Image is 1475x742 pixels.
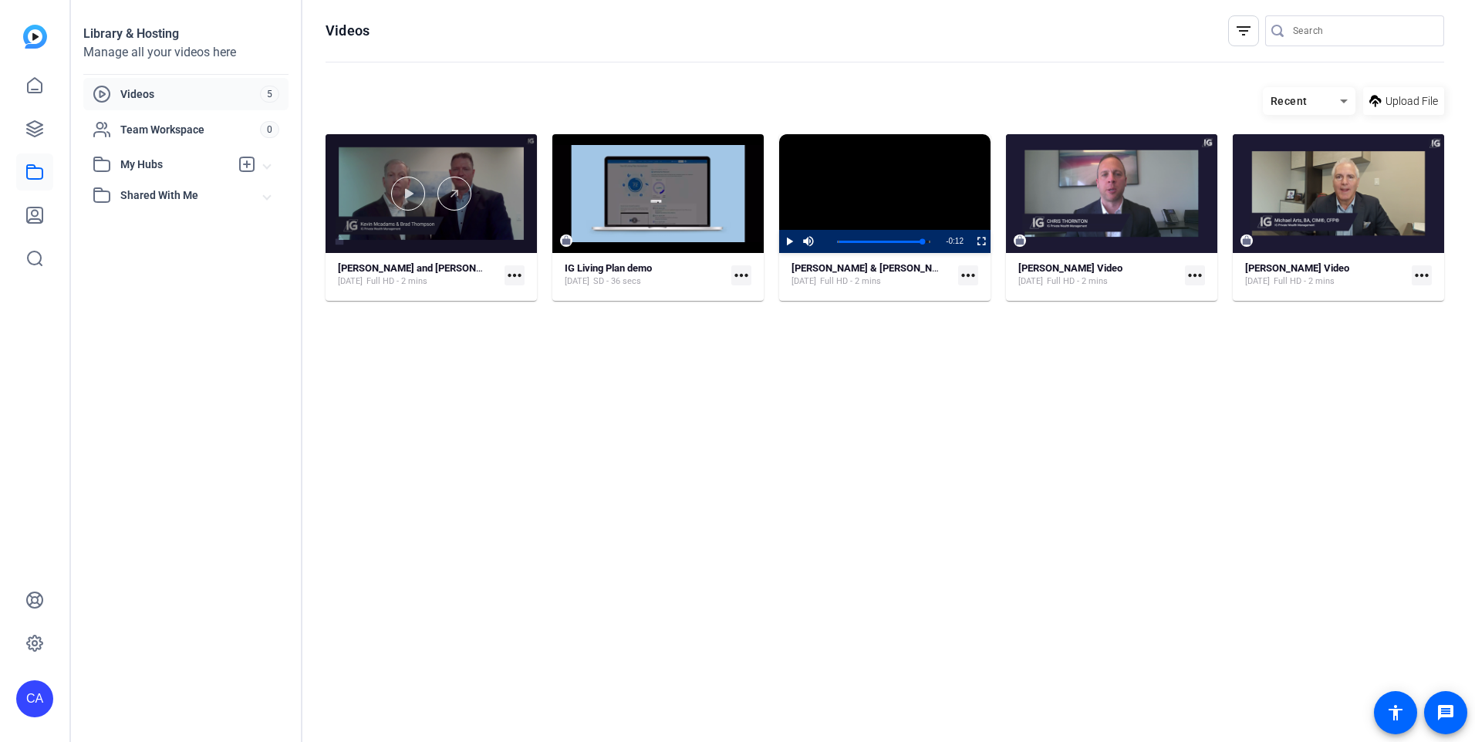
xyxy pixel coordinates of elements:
[120,187,264,204] span: Shared With Me
[338,262,539,274] strong: [PERSON_NAME] and [PERSON_NAME] Video
[792,262,1001,274] strong: [PERSON_NAME] & [PERSON_NAME] Video_V2
[366,275,427,288] span: Full HD - 2 mins
[1386,703,1405,722] mat-icon: accessibility
[958,265,978,285] mat-icon: more_horiz
[971,230,991,253] button: Fullscreen
[260,86,279,103] span: 5
[565,275,589,288] span: [DATE]
[779,230,798,253] button: Play
[837,241,930,243] div: Progress Bar
[1436,703,1455,722] mat-icon: message
[1271,95,1308,107] span: Recent
[949,237,964,245] span: 0:12
[23,25,47,49] img: blue-gradient.svg
[326,22,370,40] h1: Videos
[1234,22,1253,40] mat-icon: filter_list
[83,149,289,180] mat-expansion-panel-header: My Hubs
[820,275,881,288] span: Full HD - 2 mins
[798,230,818,253] button: Mute
[338,275,363,288] span: [DATE]
[792,275,816,288] span: [DATE]
[1047,275,1108,288] span: Full HD - 2 mins
[1245,262,1406,288] a: [PERSON_NAME] Video[DATE]Full HD - 2 mins
[779,134,991,253] div: Video Player
[1274,275,1335,288] span: Full HD - 2 mins
[1293,22,1432,40] input: Search
[83,180,289,211] mat-expansion-panel-header: Shared With Me
[565,262,725,288] a: IG Living Plan demo[DATE]SD - 36 secs
[792,262,952,288] a: [PERSON_NAME] & [PERSON_NAME] Video_V2[DATE]Full HD - 2 mins
[505,265,525,285] mat-icon: more_horiz
[1018,275,1043,288] span: [DATE]
[338,262,498,288] a: [PERSON_NAME] and [PERSON_NAME] Video[DATE]Full HD - 2 mins
[83,25,289,43] div: Library & Hosting
[16,680,53,717] div: CA
[565,262,652,274] strong: IG Living Plan demo
[1185,265,1205,285] mat-icon: more_horiz
[1018,262,1122,274] strong: [PERSON_NAME] Video
[1245,262,1349,274] strong: [PERSON_NAME] Video
[593,275,641,288] span: SD - 36 secs
[1363,87,1444,115] button: Upload File
[1386,93,1438,110] span: Upload File
[1018,262,1179,288] a: [PERSON_NAME] Video[DATE]Full HD - 2 mins
[83,43,289,62] div: Manage all your videos here
[120,157,230,173] span: My Hubs
[1245,275,1270,288] span: [DATE]
[260,121,279,138] span: 0
[731,265,751,285] mat-icon: more_horiz
[946,237,948,245] span: -
[120,122,260,137] span: Team Workspace
[120,86,260,102] span: Videos
[1412,265,1432,285] mat-icon: more_horiz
